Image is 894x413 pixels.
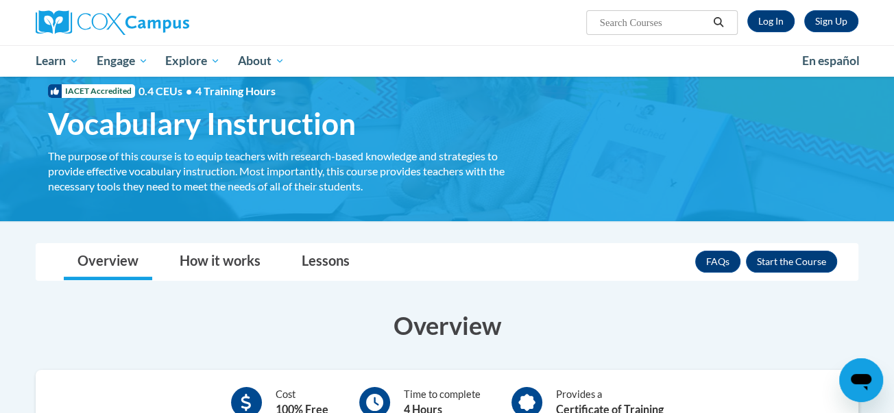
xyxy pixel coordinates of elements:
[839,358,883,402] iframe: Button to launch messaging window
[288,244,363,280] a: Lessons
[48,84,135,98] span: IACET Accredited
[802,53,860,68] span: En español
[36,308,858,342] h3: Overview
[138,84,276,99] span: 0.4 CEUs
[747,10,795,32] a: Log In
[36,10,189,35] img: Cox Campus
[156,45,229,77] a: Explore
[36,10,296,35] a: Cox Campus
[186,84,192,97] span: •
[27,45,88,77] a: Learn
[36,53,79,69] span: Learn
[195,84,276,97] span: 4 Training Hours
[746,251,837,273] button: Enroll
[64,244,152,280] a: Overview
[708,14,729,31] button: Search
[793,47,869,75] a: En español
[48,105,356,142] span: Vocabulary Instruction
[804,10,858,32] a: Register
[695,251,740,273] a: FAQs
[15,45,879,77] div: Main menu
[599,14,708,31] input: Search Courses
[229,45,293,77] a: About
[165,53,220,69] span: Explore
[48,149,521,194] div: The purpose of this course is to equip teachers with research-based knowledge and strategies to p...
[166,244,274,280] a: How it works
[238,53,285,69] span: About
[88,45,157,77] a: Engage
[97,53,148,69] span: Engage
